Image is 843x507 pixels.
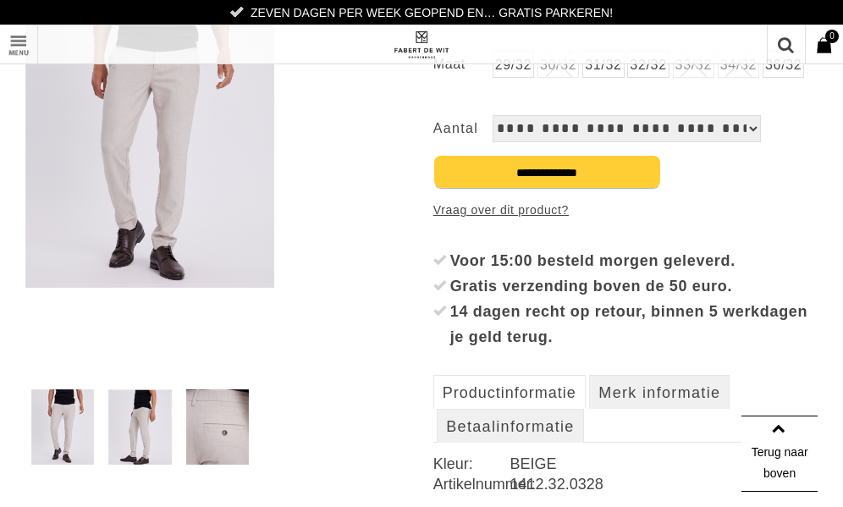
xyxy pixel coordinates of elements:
dt: Kleur: [433,454,510,474]
img: plain-joshpl-085-broeken-en-pantalons [186,389,250,465]
a: Fabert de Wit [223,25,620,63]
a: Vraag over dit product? [433,197,569,223]
img: plain-joshpl-085-broeken-en-pantalons [31,389,95,465]
span: 0 [825,30,839,43]
div: Voor 15:00 besteld morgen geleverd. [450,248,818,273]
a: 36/32 [763,51,804,78]
a: Productinformatie [433,375,586,409]
img: plain-joshpl-085-broeken-en-pantalons [108,389,172,465]
a: 31/32 [582,51,624,78]
img: Fabert de Wit [392,30,451,59]
a: Terug naar boven [741,416,818,492]
dd: BEIGE [510,454,818,474]
a: Betaalinformatie [437,409,583,443]
dd: 1412.32.0328 [510,474,818,494]
a: 32/32 [627,51,669,78]
li: 14 dagen recht op retour, binnen 5 werkdagen je geld terug. [433,299,818,350]
dt: Artikelnummer: [433,474,510,494]
ul: Maat [433,51,818,81]
a: Merk informatie [589,375,730,409]
div: Gratis verzending boven de 50 euro. [450,273,818,299]
a: 29/32 [493,51,534,78]
label: Aantal [433,115,493,142]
